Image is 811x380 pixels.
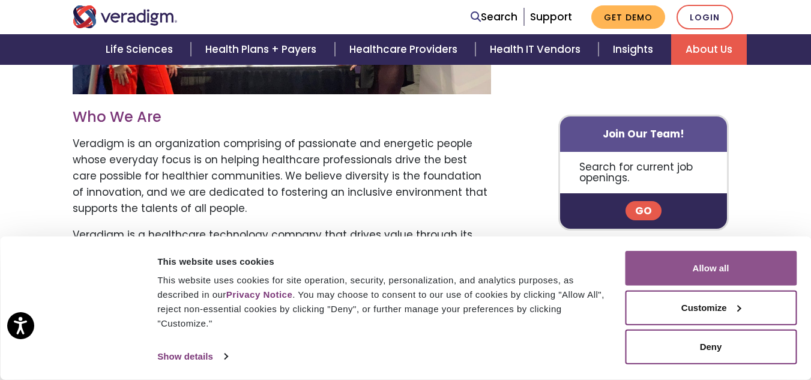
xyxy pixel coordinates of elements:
a: Show details [157,348,227,366]
p: Veradigm is a healthcare technology company that drives value through its unique combination of p... [73,227,491,341]
a: Health IT Vendors [475,34,598,65]
img: Veradigm logo [73,5,178,28]
a: Go [626,202,662,221]
a: Support [530,10,572,24]
strong: Join Our Team! [603,127,684,141]
button: Allow all [625,251,797,286]
a: Get Demo [591,5,665,29]
p: Veradigm is an organization comprising of passionate and energetic people whose everyday focus is... [73,136,491,217]
h3: Who We Are [73,109,491,126]
a: Search [471,9,517,25]
a: Privacy Notice [226,289,292,300]
p: Search for current job openings. [560,152,728,193]
a: Health Plans + Payers [191,34,334,65]
a: Insights [598,34,671,65]
button: Deny [625,330,797,364]
button: Customize [625,290,797,325]
a: About Us [671,34,747,65]
a: Login [677,5,733,29]
a: Life Sciences [91,34,191,65]
div: This website uses cookies [157,254,611,268]
a: Healthcare Providers [335,34,475,65]
div: This website uses cookies for site operation, security, personalization, and analytics purposes, ... [157,273,611,331]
